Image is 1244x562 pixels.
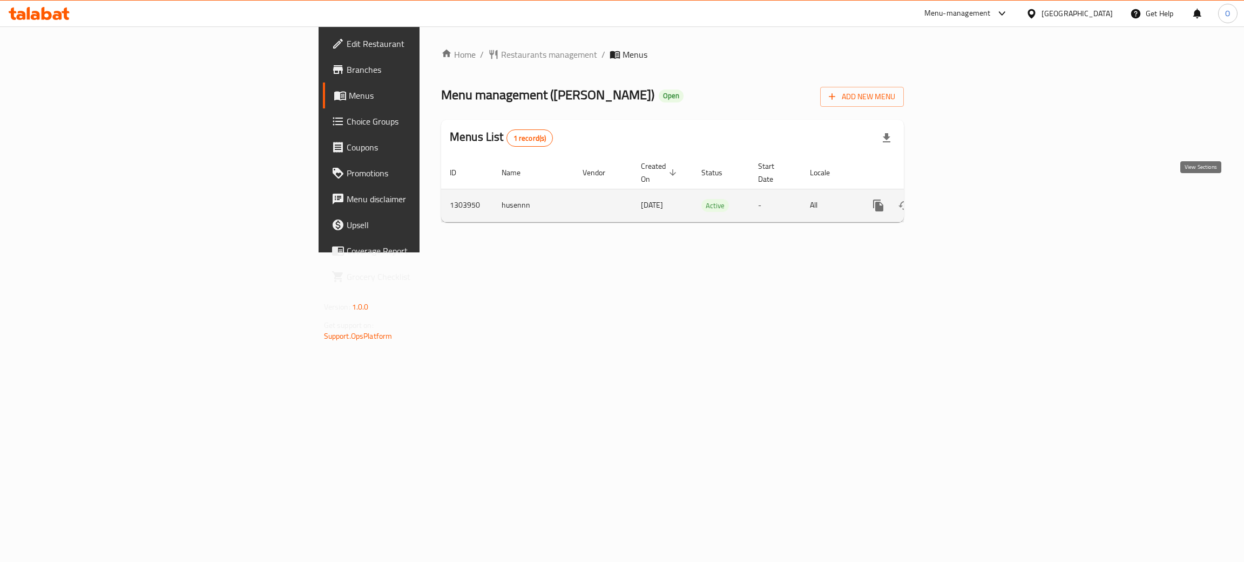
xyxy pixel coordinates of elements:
[924,7,991,20] div: Menu-management
[583,166,619,179] span: Vendor
[829,90,895,104] span: Add New Menu
[324,318,374,332] span: Get support on:
[507,133,553,143] span: 1 record(s)
[641,198,663,212] span: [DATE]
[323,160,526,186] a: Promotions
[758,160,788,186] span: Start Date
[891,193,917,218] button: Change Status
[502,166,535,179] span: Name
[324,329,393,343] a: Support.OpsPlatform
[506,129,553,147] div: Total records count
[323,108,526,134] a: Choice Groups
[441,156,978,222] table: enhanced table
[749,189,801,222] td: -
[857,156,978,189] th: Actions
[323,264,526,290] a: Grocery Checklist
[641,160,680,186] span: Created On
[623,48,647,61] span: Menus
[352,300,369,314] span: 1.0.0
[347,193,518,205] span: Menu disclaimer
[323,134,526,160] a: Coupons
[347,115,518,128] span: Choice Groups
[659,90,684,102] div: Open
[323,83,526,108] a: Menus
[347,63,518,76] span: Branches
[347,244,518,257] span: Coverage Report
[323,238,526,264] a: Coverage Report
[659,91,684,100] span: Open
[450,166,470,179] span: ID
[323,31,526,57] a: Edit Restaurant
[323,57,526,83] a: Branches
[501,48,597,61] span: Restaurants management
[323,212,526,238] a: Upsell
[347,218,518,231] span: Upsell
[323,186,526,212] a: Menu disclaimer
[493,189,574,222] td: husennn
[866,193,891,218] button: more
[601,48,605,61] li: /
[347,37,518,50] span: Edit Restaurant
[801,189,857,222] td: All
[347,141,518,154] span: Coupons
[349,89,518,102] span: Menus
[441,48,904,61] nav: breadcrumb
[488,48,597,61] a: Restaurants management
[441,83,654,107] span: Menu management ( [PERSON_NAME] )
[701,166,736,179] span: Status
[1225,8,1230,19] span: O
[701,199,729,212] div: Active
[820,87,904,107] button: Add New Menu
[347,167,518,180] span: Promotions
[324,300,350,314] span: Version:
[1042,8,1113,19] div: [GEOGRAPHIC_DATA]
[874,125,900,151] div: Export file
[347,270,518,283] span: Grocery Checklist
[450,129,553,147] h2: Menus List
[810,166,844,179] span: Locale
[701,200,729,212] span: Active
